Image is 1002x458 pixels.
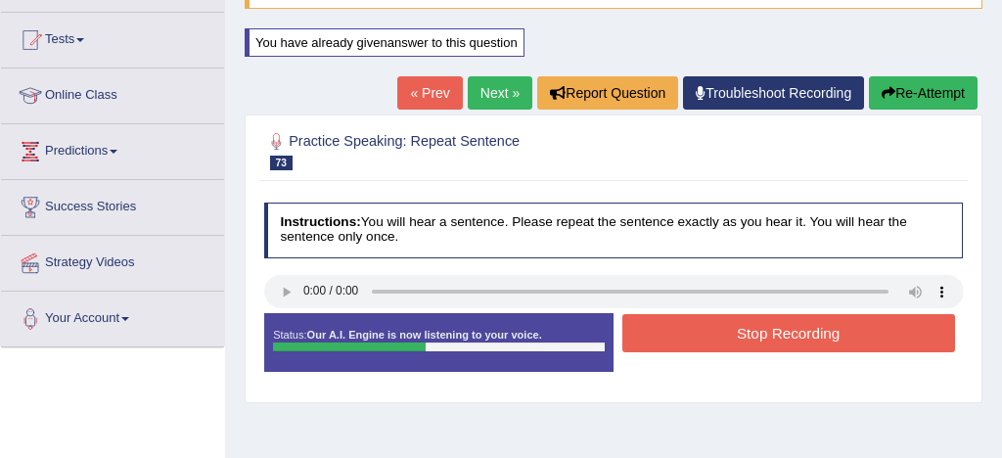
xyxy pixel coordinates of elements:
a: Your Account [1,292,224,341]
a: « Prev [397,76,462,110]
strong: Our A.I. Engine is now listening to your voice. [307,329,542,341]
a: Tests [1,13,224,62]
a: Predictions [1,124,224,173]
a: Troubleshoot Recording [683,76,864,110]
span: 73 [270,156,293,170]
a: Online Class [1,69,224,117]
button: Re-Attempt [869,76,978,110]
a: Strategy Videos [1,236,224,285]
div: You have already given answer to this question [245,28,524,57]
b: Instructions: [280,214,360,229]
button: Stop Recording [622,314,955,352]
div: Status: [264,313,614,372]
a: Next » [468,76,532,110]
a: Success Stories [1,180,224,229]
h2: Practice Speaking: Repeat Sentence [264,129,698,170]
h4: You will hear a sentence. Please repeat the sentence exactly as you hear it. You will hear the se... [264,203,964,258]
button: Report Question [537,76,678,110]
